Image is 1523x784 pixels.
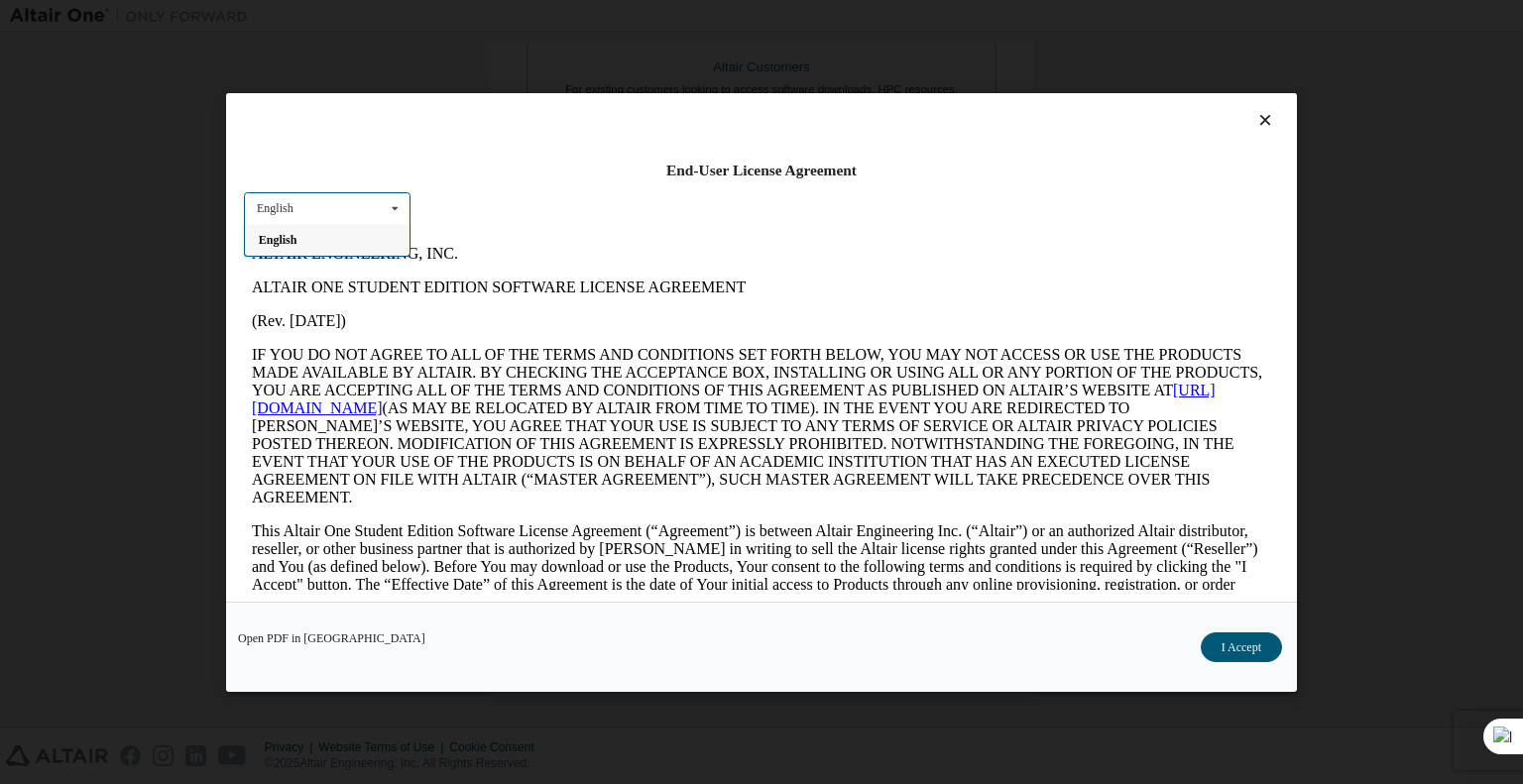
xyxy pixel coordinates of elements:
div: End-User License Agreement [244,161,1279,180]
a: [URL][DOMAIN_NAME] [8,145,972,179]
p: ALTAIR ENGINEERING, INC. [8,8,1027,26]
p: (Rev. [DATE]) [8,75,1027,93]
a: Open PDF in [GEOGRAPHIC_DATA] [238,631,425,643]
div: English [257,202,293,214]
button: I Accept [1201,631,1282,661]
span: English [259,233,297,247]
p: IF YOU DO NOT AGREE TO ALL OF THE TERMS AND CONDITIONS SET FORTH BELOW, YOU MAY NOT ACCESS OR USE... [8,109,1027,270]
p: This Altair One Student Edition Software License Agreement (“Agreement”) is between Altair Engine... [8,285,1027,375]
p: ALTAIR ONE STUDENT EDITION SOFTWARE LICENSE AGREEMENT [8,42,1027,59]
